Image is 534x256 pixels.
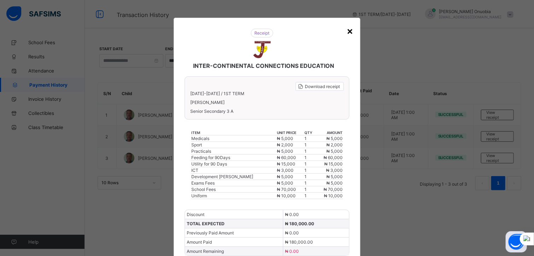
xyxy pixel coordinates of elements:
td: 1 [304,167,316,174]
th: qty [304,130,316,135]
span: ₦ 10,000 [324,193,343,198]
span: ₦ 10,000 [277,193,296,198]
div: ICT [191,168,277,173]
td: 1 [304,135,316,142]
span: ₦ 5,000 [326,174,343,179]
span: INTER-CONTINENTAL CONNECTIONS EDUCATION [193,62,335,69]
span: ₦ 5,000 [277,149,293,154]
span: Amount Remaining [187,249,224,254]
img: INTER-CONTINENTAL CONNECTIONS EDUCATION [253,41,271,59]
div: School Fees [191,187,277,192]
div: Medicals [191,136,277,141]
span: ₦ 0.00 [285,249,299,254]
span: ₦ 15,000 [324,161,343,167]
span: ₦ 5,000 [277,136,293,141]
span: ₦ 3,000 [326,168,343,173]
button: Open asap [506,231,527,252]
span: [DATE]-[DATE] / 1ST TERM [190,91,244,96]
span: Senior Secondary 3 A [190,109,344,114]
span: [PERSON_NAME] [190,100,344,105]
span: Amount Paid [187,239,212,245]
td: 1 [304,148,316,155]
th: amount [316,130,343,135]
span: TOTAL EXPECTED [187,221,225,226]
div: Uniform [191,193,277,198]
th: unit price [277,130,304,135]
span: ₦ 2,000 [277,142,293,147]
span: ₦ 2,000 [326,142,343,147]
td: 1 [304,174,316,180]
td: 1 [304,180,316,186]
td: 1 [304,155,316,161]
span: Previously Paid Amount [187,230,234,235]
span: ₦ 70,000 [277,187,296,192]
span: Discount [187,212,204,217]
img: receipt.26f346b57495a98c98ef9b0bc63aa4d8.svg [251,29,273,37]
span: ₦ 60,000 [324,155,343,160]
span: ₦ 15,000 [277,161,295,167]
span: ₦ 5,000 [326,180,343,186]
span: ₦ 5,000 [326,149,343,154]
div: × [347,25,353,37]
span: ₦ 60,000 [277,155,296,160]
div: Sport [191,142,277,147]
div: Utility for 90 Days [191,161,277,167]
span: ₦ 70,000 [324,187,343,192]
span: ₦ 0.00 [285,230,299,235]
td: 1 [304,161,316,167]
td: 1 [304,142,316,148]
div: Development [PERSON_NAME] [191,174,277,179]
span: Download receipt [305,84,340,89]
span: ₦ 0.00 [285,212,299,217]
span: ₦ 180,000.00 [285,221,314,226]
div: Exams Fees [191,180,277,186]
div: Feeding for 90Days [191,155,277,160]
td: 1 [304,186,316,193]
span: ₦ 5,000 [326,136,343,141]
span: ₦ 180,000.00 [285,239,313,245]
td: 1 [304,193,316,199]
th: item [191,130,277,135]
span: ₦ 5,000 [277,180,293,186]
div: Practicals [191,149,277,154]
span: ₦ 3,000 [277,168,294,173]
span: ₦ 5,000 [277,174,293,179]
